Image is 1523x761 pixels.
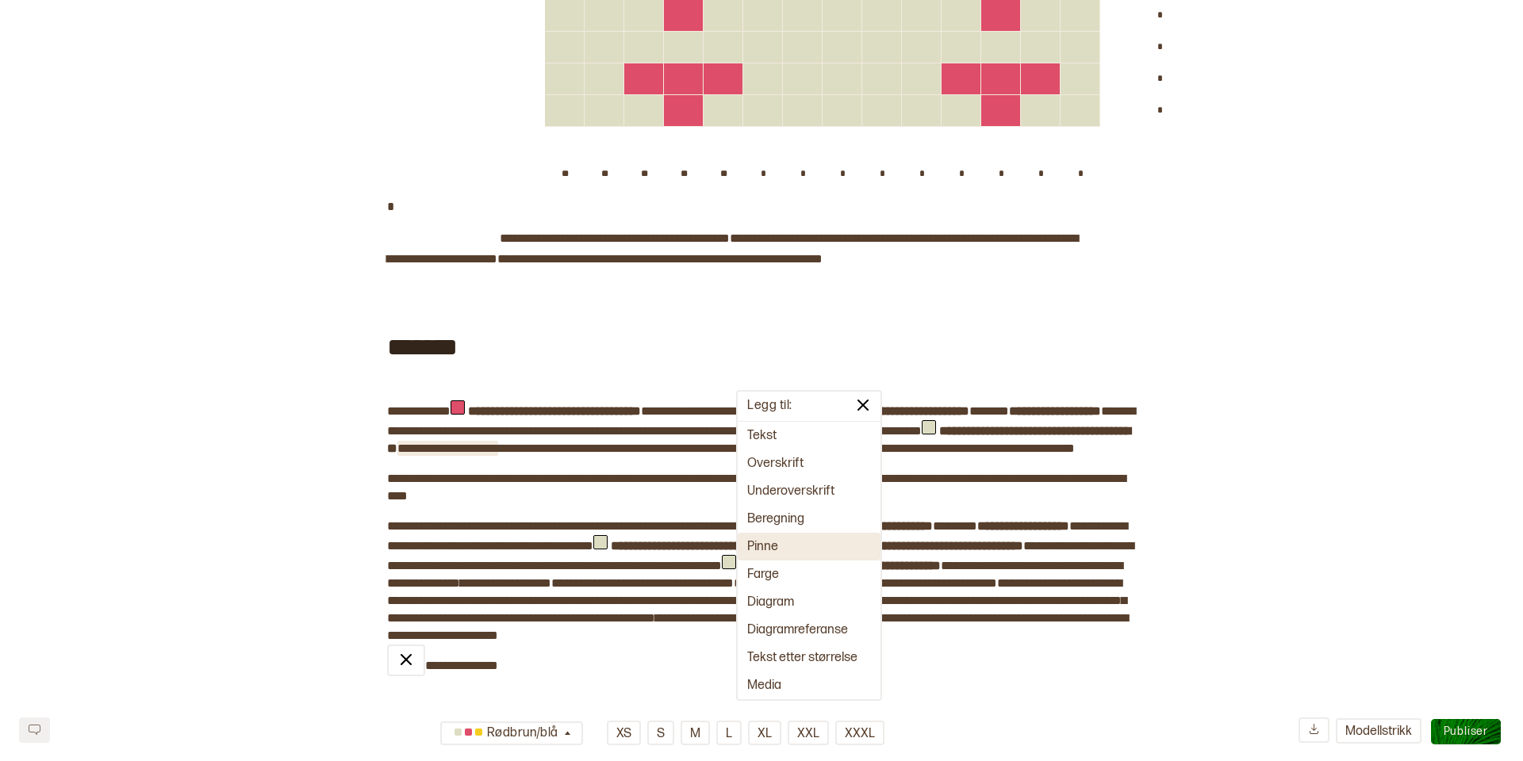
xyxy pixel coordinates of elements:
[738,560,880,588] button: Farge
[738,671,880,699] button: Media
[748,721,781,745] button: XL
[738,449,880,477] button: Overskrift
[835,721,884,745] button: XXXL
[647,721,674,745] button: S
[1444,725,1488,738] span: Publiser
[450,721,562,747] div: Rødbrun/blå
[738,588,880,616] button: Diagram
[788,721,829,745] button: XXL
[738,477,880,505] button: Underoverskrift
[738,616,880,644] button: Diagramreferanse
[607,721,641,745] button: XS
[854,396,873,415] img: lukk valg
[738,533,880,560] button: Pinne
[716,721,742,745] button: L
[747,398,792,415] p: Legg til :
[681,721,710,745] button: M
[1336,718,1421,744] button: Modellstrikk
[738,505,880,533] button: Beregning
[738,422,880,449] button: Tekst
[1431,719,1501,744] button: Publiser
[738,644,880,671] button: Tekst etter størrelse
[440,721,583,745] button: Rødbrun/blå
